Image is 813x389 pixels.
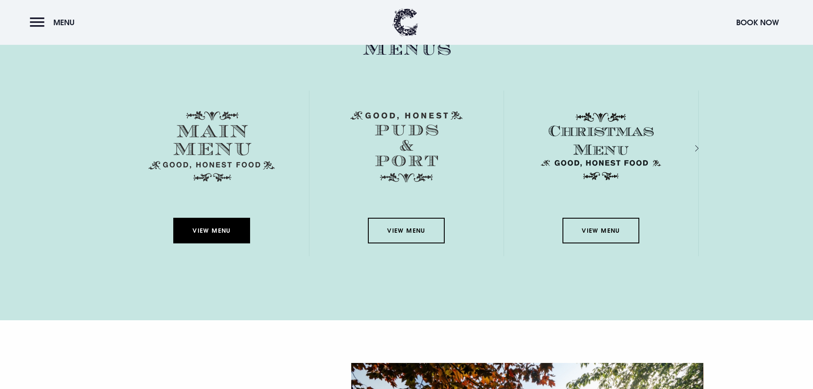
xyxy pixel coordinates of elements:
a: View Menu [562,218,639,243]
img: Menu puds and port [350,111,463,183]
img: Menu main menu [149,111,275,182]
a: View Menu [368,218,445,243]
img: Clandeboye Lodge [393,9,418,36]
div: Next slide [684,142,692,155]
img: Christmas Menu SVG [538,111,664,182]
button: Book Now [732,13,783,32]
span: Menu [53,18,75,27]
h2: Menus [115,38,699,60]
a: View Menu [173,218,250,243]
button: Menu [30,13,79,32]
